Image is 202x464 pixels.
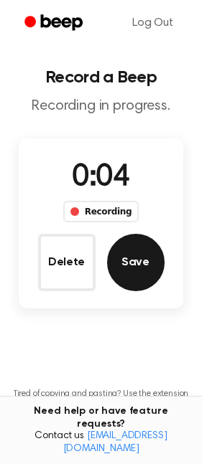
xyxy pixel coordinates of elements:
button: Save Audio Record [107,234,165,291]
p: Recording in progress. [12,98,190,115]
a: Log Out [118,6,188,40]
div: Recording [63,201,139,222]
a: Beep [14,9,96,37]
span: 0:04 [72,163,129,193]
button: Delete Audio Record [38,234,96,291]
p: Tired of copying and pasting? Use the extension to automatically insert your recordings. [12,389,190,410]
h1: Record a Beep [12,69,190,86]
a: [EMAIL_ADDRESS][DOMAIN_NAME] [63,431,167,454]
span: Contact us [9,430,193,455]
